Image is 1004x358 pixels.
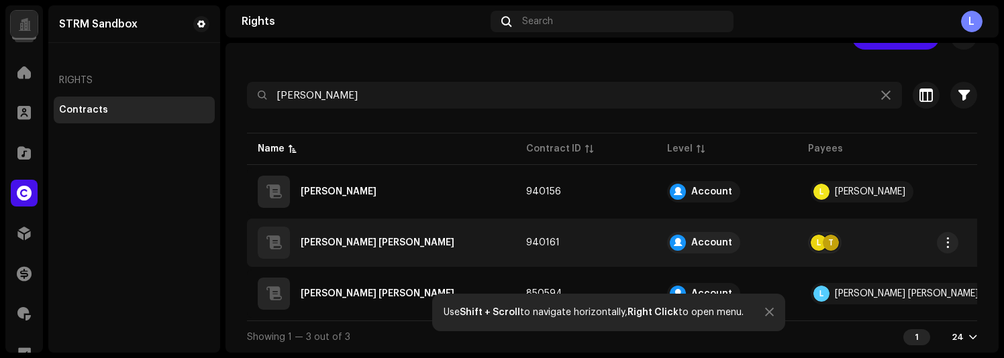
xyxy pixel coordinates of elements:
div: 1 [903,329,930,345]
div: Name [258,142,285,156]
div: Account [691,289,732,298]
div: Use to navigate horizontally, to open menu. [444,307,744,318]
input: Search [247,82,902,109]
re-m-nav-item: Contracts [54,97,215,123]
span: Search [522,16,553,27]
span: 850594 [526,289,562,298]
span: Showing 1 — 3 out of 3 [247,333,350,342]
div: T [823,235,839,251]
div: L [813,286,830,302]
span: 940156 [526,187,561,196]
span: Account [667,232,787,253]
strong: Right Click [627,308,679,317]
div: [PERSON_NAME] [835,187,905,196]
div: Account [691,187,732,196]
span: 940161 [526,238,560,247]
div: Level [667,142,693,156]
span: Account [667,181,787,202]
div: Luiz Fernando Kohler [301,289,454,298]
div: STRM Sandbox [59,19,138,29]
span: Account [667,283,787,304]
re-a-nav-header: Rights [54,64,215,97]
div: L [813,184,830,200]
div: Contract ID [526,142,581,156]
div: L [811,235,827,251]
div: L [961,11,983,32]
div: luiz fernando kohl [301,238,454,247]
div: Rights [242,16,485,27]
div: Luiz [301,187,376,196]
div: [PERSON_NAME] [PERSON_NAME] [835,289,978,298]
div: Contracts [59,105,108,115]
strong: Shift + Scroll [460,308,520,317]
div: Account [691,238,732,247]
div: 24 [952,332,964,343]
